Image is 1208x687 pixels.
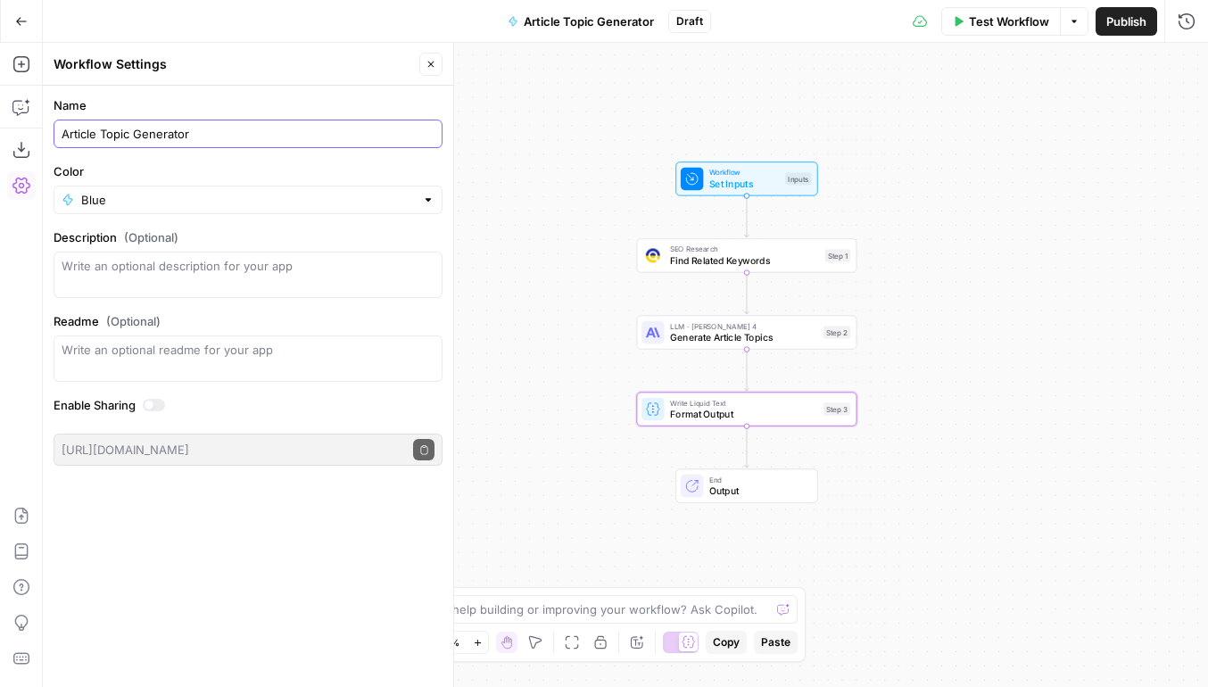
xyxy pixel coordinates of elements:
button: Paste [754,631,798,654]
span: End [709,474,806,485]
img: se7yyxfvbxn2c3qgqs66gfh04cl6 [646,248,660,262]
div: LLM · [PERSON_NAME] 4Generate Article TopicsStep 2 [636,315,856,349]
span: Test Workflow [969,12,1049,30]
label: Enable Sharing [54,396,443,414]
label: Color [54,162,443,180]
input: Untitled [62,125,434,143]
span: Format Output [670,407,818,421]
span: Copy [713,634,740,650]
div: Step 1 [825,249,851,261]
button: Copy [706,631,747,654]
button: Publish [1096,7,1157,36]
g: Edge from step_3 to end [745,426,749,468]
g: Edge from step_2 to step_3 [745,350,749,391]
span: (Optional) [124,228,178,246]
span: Set Inputs [709,177,780,191]
div: Inputs [785,172,811,185]
g: Edge from start to step_1 [745,196,749,237]
span: Publish [1106,12,1146,30]
button: Article Topic Generator [497,7,665,36]
div: WorkflowSet InputsInputs [636,161,856,195]
span: LLM · [PERSON_NAME] 4 [670,320,818,332]
div: SEO ResearchFind Related KeywordsStep 1 [636,238,856,272]
span: Paste [761,634,790,650]
span: Output [709,484,806,498]
div: Step 2 [823,326,850,338]
input: Blue [81,191,415,209]
span: Article Topic Generator [524,12,654,30]
label: Description [54,228,443,246]
div: Workflow Settings [54,55,414,73]
div: Write Liquid TextFormat OutputStep 3 [636,392,856,426]
span: Generate Article Topics [670,330,818,344]
div: Step 3 [823,402,850,415]
span: Find Related Keywords [670,253,819,268]
label: Readme [54,312,443,330]
span: Write Liquid Text [670,397,818,409]
button: Test Workflow [941,7,1060,36]
span: Draft [676,13,703,29]
span: (Optional) [106,312,161,330]
span: SEO Research [670,244,819,255]
div: EndOutput [636,468,856,502]
label: Name [54,96,443,114]
g: Edge from step_1 to step_2 [745,273,749,314]
span: Workflow [709,167,780,178]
